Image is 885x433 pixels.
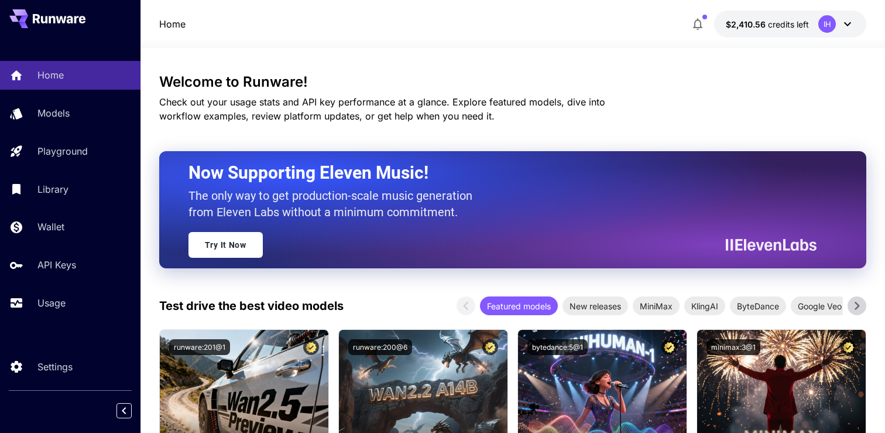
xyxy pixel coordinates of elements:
[159,74,866,90] h3: Welcome to Runware!
[730,300,786,312] span: ByteDance
[730,296,786,315] div: ByteDance
[116,403,132,418] button: Collapse sidebar
[480,296,558,315] div: Featured models
[125,400,140,421] div: Collapse sidebar
[37,106,70,120] p: Models
[791,300,849,312] span: Google Veo
[159,17,186,31] nav: breadcrumb
[706,339,760,355] button: minimax:3@1
[303,339,319,355] button: Certified Model – Vetted for best performance and includes a commercial license.
[169,339,230,355] button: runware:201@1
[633,300,680,312] span: MiniMax
[661,339,677,355] button: Certified Model – Vetted for best performance and includes a commercial license.
[562,300,628,312] span: New releases
[37,144,88,158] p: Playground
[791,296,849,315] div: Google Veo
[768,19,809,29] span: credits left
[633,296,680,315] div: MiniMax
[159,17,186,31] a: Home
[188,232,263,258] a: Try It Now
[37,360,73,374] p: Settings
[188,162,808,184] h2: Now Supporting Eleven Music!
[37,68,64,82] p: Home
[684,300,725,312] span: KlingAI
[482,339,498,355] button: Certified Model – Vetted for best performance and includes a commercial license.
[188,187,481,220] p: The only way to get production-scale music generation from Eleven Labs without a minimum commitment.
[480,300,558,312] span: Featured models
[37,220,64,234] p: Wallet
[714,11,866,37] button: $2,410.55674IH
[159,96,605,122] span: Check out your usage stats and API key performance at a glance. Explore featured models, dive int...
[37,182,68,196] p: Library
[818,15,836,33] div: IH
[726,18,809,30] div: $2,410.55674
[726,19,768,29] span: $2,410.56
[826,377,885,433] iframe: Chat Widget
[348,339,412,355] button: runware:200@6
[527,339,588,355] button: bytedance:5@1
[684,296,725,315] div: KlingAI
[159,297,344,315] p: Test drive the best video models
[37,258,76,272] p: API Keys
[841,339,856,355] button: Certified Model – Vetted for best performance and includes a commercial license.
[562,296,628,315] div: New releases
[37,296,66,310] p: Usage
